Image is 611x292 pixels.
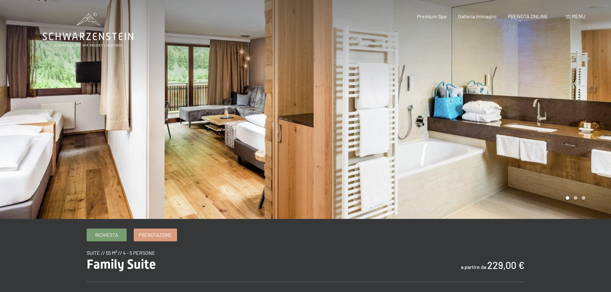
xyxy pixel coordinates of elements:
span: Richiesta [95,232,118,238]
span: a partire da [461,264,486,270]
span: Prenotazione [139,232,172,238]
span: Family Suite [87,257,156,272]
a: Prenotazione [134,229,177,241]
a: Galleria immagini [458,13,496,19]
span: suite // 55 m² // 4 - 5 persone [87,250,155,256]
a: Premium Spa [417,13,446,19]
a: Richiesta [87,229,126,241]
a: PRENOTA ONLINE [508,13,548,19]
b: 229,00 € [487,259,524,271]
span: Menu [572,13,585,19]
